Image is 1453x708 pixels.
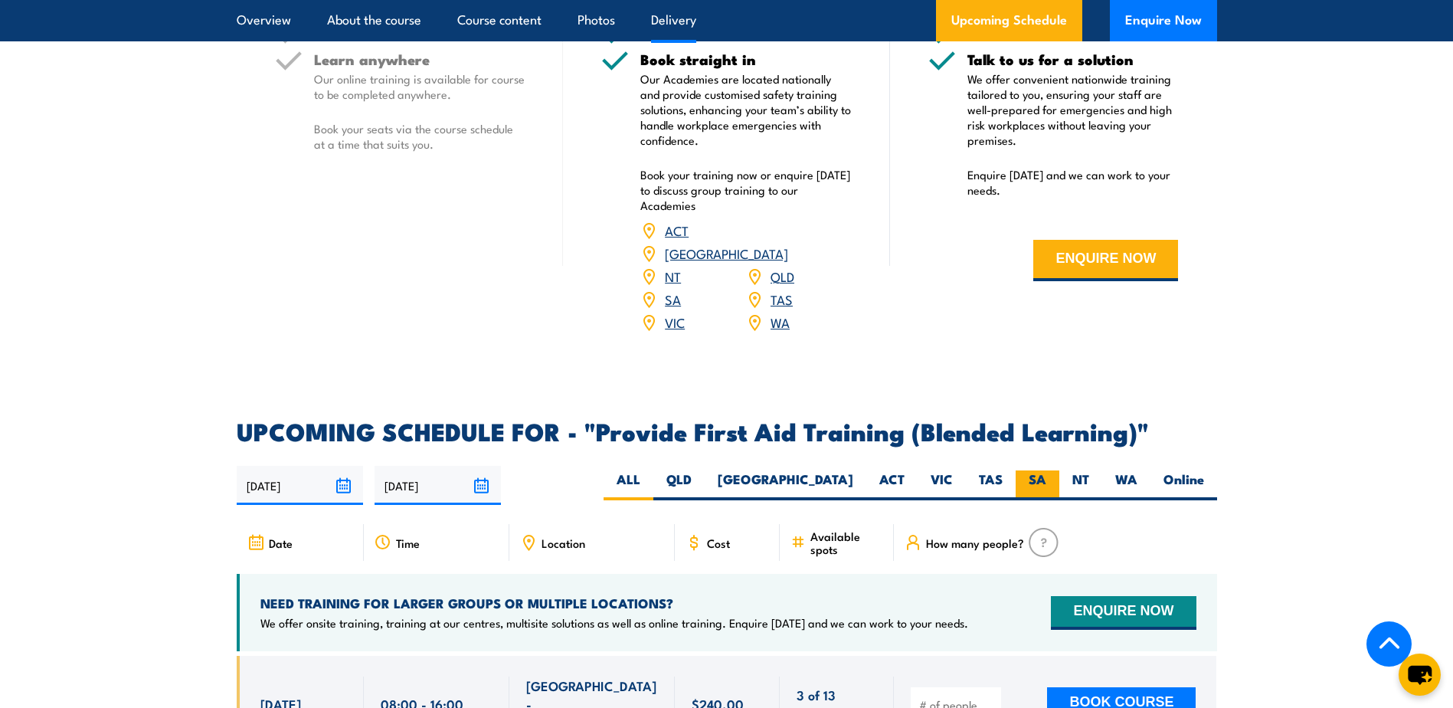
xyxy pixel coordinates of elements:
[269,536,293,549] span: Date
[1059,470,1102,500] label: NT
[771,313,790,331] a: WA
[665,267,681,285] a: NT
[314,52,525,67] h5: Learn anywhere
[665,221,689,239] a: ACT
[260,615,968,631] p: We offer onsite training, training at our centres, multisite solutions as well as online training...
[260,595,968,611] h4: NEED TRAINING FOR LARGER GROUPS OR MULTIPLE LOCATIONS?
[1150,470,1217,500] label: Online
[1102,470,1150,500] label: WA
[707,536,730,549] span: Cost
[967,71,1179,148] p: We offer convenient nationwide training tailored to you, ensuring your staff are well-prepared fo...
[771,267,794,285] a: QLD
[665,244,788,262] a: [GEOGRAPHIC_DATA]
[665,290,681,308] a: SA
[375,466,501,505] input: To date
[237,466,363,505] input: From date
[1051,596,1196,630] button: ENQUIRE NOW
[967,167,1179,198] p: Enquire [DATE] and we can work to your needs.
[771,290,793,308] a: TAS
[640,167,852,213] p: Book your training now or enquire [DATE] to discuss group training to our Academies
[1399,654,1441,696] button: chat-button
[640,52,852,67] h5: Book straight in
[926,536,1024,549] span: How many people?
[604,470,653,500] label: ALL
[918,470,966,500] label: VIC
[705,470,866,500] label: [GEOGRAPHIC_DATA]
[237,420,1217,441] h2: UPCOMING SCHEDULE FOR - "Provide First Aid Training (Blended Learning)"
[810,529,883,556] span: Available spots
[1033,240,1178,281] button: ENQUIRE NOW
[396,536,420,549] span: Time
[314,121,525,152] p: Book your seats via the course schedule at a time that suits you.
[640,71,852,148] p: Our Academies are located nationally and provide customised safety training solutions, enhancing ...
[665,313,685,331] a: VIC
[542,536,585,549] span: Location
[967,52,1179,67] h5: Talk to us for a solution
[314,71,525,102] p: Our online training is available for course to be completed anywhere.
[866,470,918,500] label: ACT
[966,470,1016,500] label: TAS
[1016,470,1059,500] label: SA
[653,470,705,500] label: QLD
